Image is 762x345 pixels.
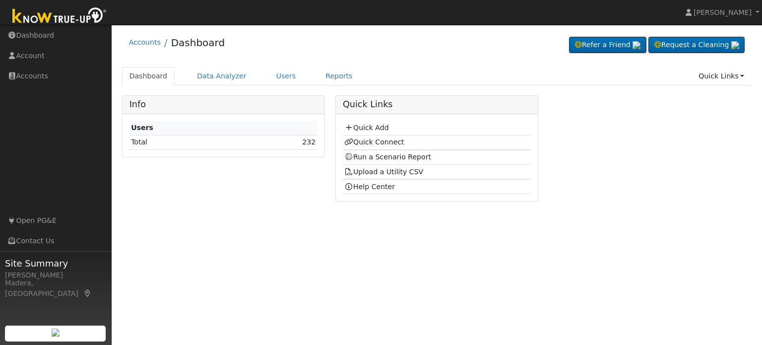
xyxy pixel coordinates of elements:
a: Reports [318,67,360,85]
div: [PERSON_NAME] [5,270,106,280]
a: Accounts [129,38,161,46]
img: Know True-Up [7,5,112,28]
a: Map [83,289,92,297]
a: Data Analyzer [190,67,254,85]
img: retrieve [52,329,60,337]
img: retrieve [633,41,640,49]
a: Dashboard [122,67,175,85]
a: Request a Cleaning [648,37,745,54]
a: Dashboard [171,37,225,49]
div: Madera, [GEOGRAPHIC_DATA] [5,278,106,299]
a: Refer a Friend [569,37,646,54]
a: Users [269,67,304,85]
img: retrieve [731,41,739,49]
a: Quick Links [691,67,752,85]
span: [PERSON_NAME] [694,8,752,16]
span: Site Summary [5,257,106,270]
